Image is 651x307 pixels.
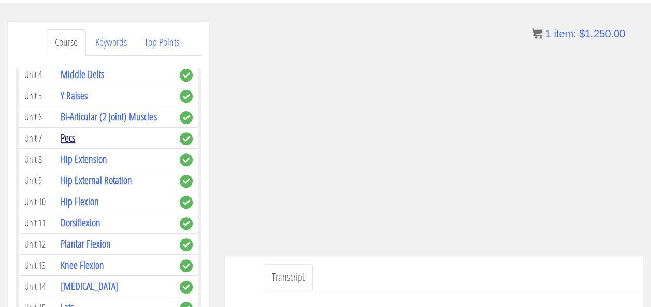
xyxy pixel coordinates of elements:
span: 1 [545,28,551,39]
a: Hip Flexion [61,194,99,208]
a: Hip External Rotation [61,173,132,187]
td: Unit 9 [19,170,56,191]
span: $ [579,28,585,39]
td: Unit 6 [19,106,56,128]
td: Unit 4 [19,64,56,85]
a: Course [47,29,86,56]
td: Unit 12 [19,234,56,255]
span: complete [180,196,193,209]
a: Middle Delts [61,67,104,81]
span: complete [180,259,193,272]
a: Bi-Articular (2 Joint) Muscles [61,110,156,124]
td: Unit 7 [19,128,56,149]
a: Transcript [264,264,313,290]
td: Unit 13 [19,255,56,276]
span: complete [180,69,193,82]
a: Knee Flexion [61,258,104,272]
span: complete [180,90,193,103]
span: complete [180,217,193,230]
a: Hip Extension [61,152,107,166]
a: 1 item: $1,250.00 [532,28,625,39]
a: Top Points [136,29,187,56]
span: complete [180,132,193,145]
img: icon11.png [532,28,542,39]
bdi: 1,250.00 [579,28,625,39]
td: Unit 11 [19,212,56,234]
span: complete [180,111,193,124]
a: Pecs [61,131,75,145]
td: Unit 10 [19,191,56,212]
td: Unit 14 [19,276,56,297]
span: complete [180,281,193,294]
a: Dorsiflexion [61,216,100,229]
a: Keywords [87,29,135,56]
td: Unit 5 [19,85,56,106]
a: Plantar Flexion [61,237,111,251]
a: [MEDICAL_DATA] [61,279,119,293]
span: complete [180,153,193,166]
span: complete [180,175,193,188]
a: Y Raises [61,88,88,102]
span: item: [554,28,576,39]
span: complete [180,238,193,251]
td: Unit 8 [19,149,56,170]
